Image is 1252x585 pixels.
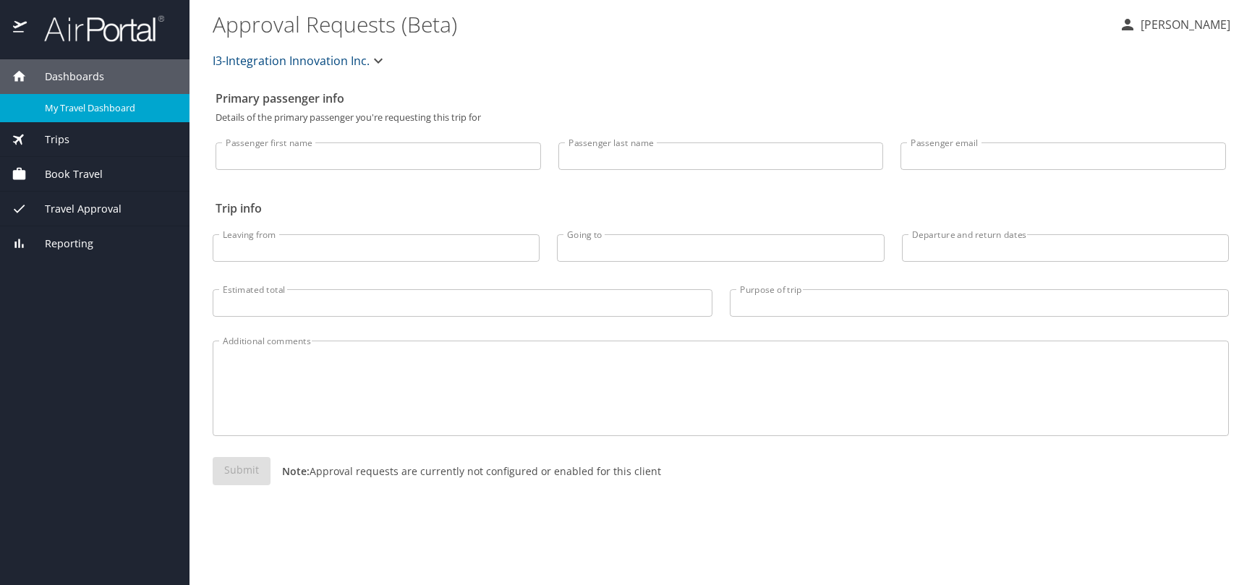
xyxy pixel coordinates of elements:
[1136,16,1230,33] p: [PERSON_NAME]
[216,197,1226,220] h2: Trip info
[207,46,393,75] button: I3-Integration Innovation Inc.
[13,14,28,43] img: icon-airportal.png
[27,166,103,182] span: Book Travel
[27,201,122,217] span: Travel Approval
[1113,12,1236,38] button: [PERSON_NAME]
[45,101,172,115] span: My Travel Dashboard
[216,113,1226,122] p: Details of the primary passenger you're requesting this trip for
[213,51,370,71] span: I3-Integration Innovation Inc.
[27,69,104,85] span: Dashboards
[28,14,164,43] img: airportal-logo.png
[213,1,1107,46] h1: Approval Requests (Beta)
[216,87,1226,110] h2: Primary passenger info
[282,464,310,478] strong: Note:
[27,132,69,148] span: Trips
[271,464,661,479] p: Approval requests are currently not configured or enabled for this client
[27,236,93,252] span: Reporting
